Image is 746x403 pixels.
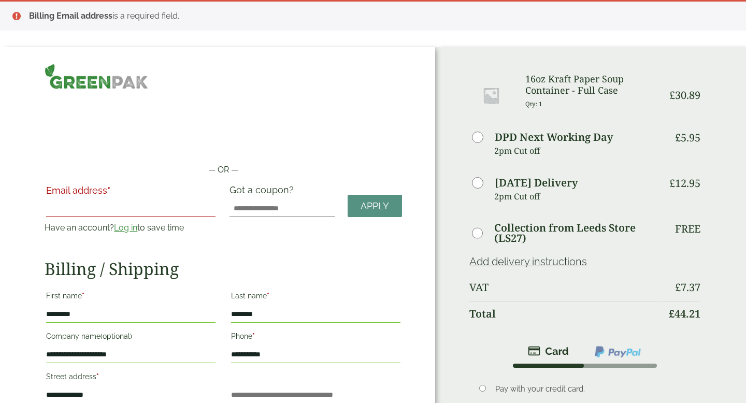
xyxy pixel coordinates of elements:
[29,11,112,21] strong: Billing Email address
[525,74,662,96] h3: 16oz Kraft Paper Soup Container - Full Case
[29,10,729,22] li: is a required field.
[101,332,132,340] span: (optional)
[495,383,685,395] p: Pay with your credit card.
[469,275,662,300] th: VAT
[669,176,700,190] bdi: 12.95
[495,132,613,142] label: DPD Next Working Day
[46,329,216,347] label: Company name
[46,289,216,306] label: First name
[469,301,662,326] th: Total
[495,178,578,188] label: [DATE] Delivery
[494,223,662,243] label: Collection from Leeds Store (LS27)
[528,345,569,357] img: stripe.png
[46,369,216,387] label: Street address
[45,259,402,279] h2: Billing / Shipping
[45,164,402,176] p: — OR —
[45,222,217,234] p: Have an account? to save time
[229,184,298,200] label: Got a coupon?
[114,223,137,233] a: Log in
[675,280,700,294] bdi: 7.37
[525,100,542,108] small: Qty: 1
[46,186,216,200] label: Email address
[469,74,513,117] img: Placeholder
[267,292,269,300] abbr: required
[96,372,99,381] abbr: required
[231,289,400,306] label: Last name
[361,200,389,212] span: Apply
[669,307,700,321] bdi: 44.21
[45,64,148,89] img: GreenPak Supplies
[348,195,402,217] a: Apply
[594,345,642,358] img: ppcp-gateway.png
[675,131,700,145] bdi: 5.95
[669,176,675,190] span: £
[252,332,255,340] abbr: required
[82,292,84,300] abbr: required
[669,88,675,102] span: £
[494,189,662,204] p: 2pm Cut off
[231,329,400,347] label: Phone
[669,88,700,102] bdi: 30.89
[469,255,587,268] a: Add delivery instructions
[107,185,110,196] abbr: required
[45,131,402,151] iframe: Secure payment button frame
[675,280,681,294] span: £
[494,143,662,159] p: 2pm Cut off
[669,307,675,321] span: £
[675,223,700,235] p: Free
[675,131,681,145] span: £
